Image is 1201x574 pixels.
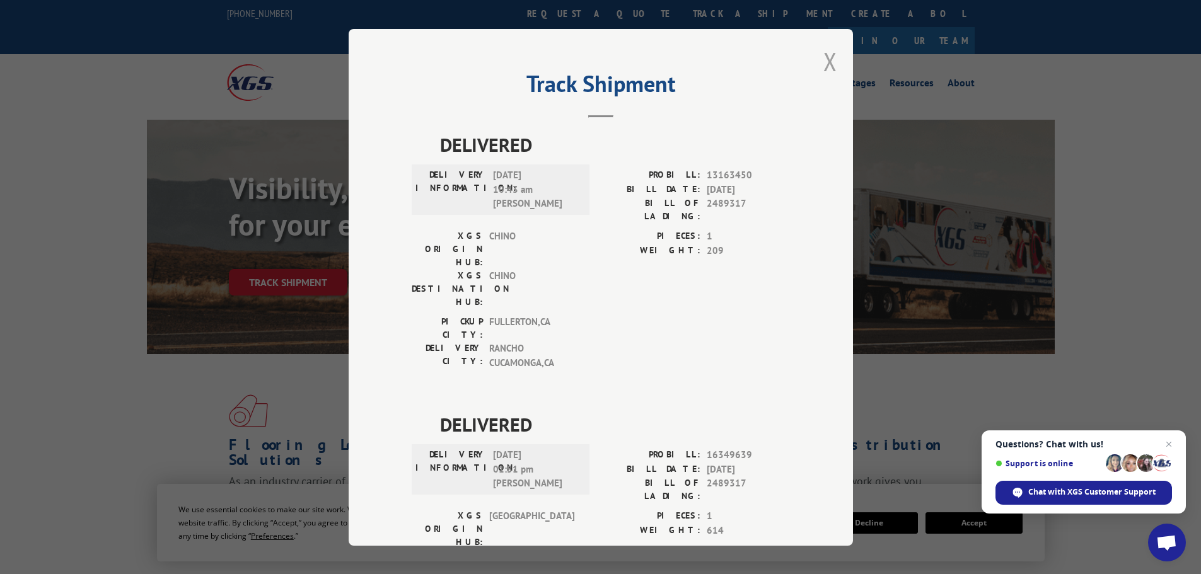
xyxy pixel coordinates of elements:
label: BILL OF LADING: [601,197,700,223]
span: FULLERTON , CA [489,315,574,342]
span: 1 [707,229,790,244]
label: WEIGHT: [601,523,700,537]
span: CHINO [489,229,574,269]
span: 2489317 [707,476,790,503]
button: Close modal [823,45,837,78]
span: Chat with XGS Customer Support [1028,486,1156,498]
label: PROBILL: [601,168,700,183]
label: PIECES: [601,509,700,524]
span: 614 [707,523,790,537]
h2: Track Shipment [412,75,790,99]
span: [DATE] 01:51 pm [PERSON_NAME] [493,448,578,491]
div: Chat with XGS Customer Support [995,481,1172,505]
span: 1 [707,509,790,524]
span: [GEOGRAPHIC_DATA] [489,509,574,549]
label: BILL OF LADING: [601,476,700,503]
span: DELIVERED [440,130,790,159]
span: [DATE] [707,462,790,476]
span: Questions? Chat with us! [995,439,1172,449]
span: 13163450 [707,168,790,183]
label: PIECES: [601,229,700,244]
label: BILL DATE: [601,182,700,197]
span: DELIVERED [440,410,790,439]
span: CHINO [489,269,574,309]
span: Close chat [1161,437,1176,452]
span: 16349639 [707,448,790,462]
span: 2489317 [707,197,790,223]
label: DELIVERY INFORMATION: [415,168,487,211]
label: WEIGHT: [601,243,700,258]
span: 209 [707,243,790,258]
label: DELIVERY CITY: [412,342,483,370]
label: PROBILL: [601,448,700,462]
label: DELIVERY INFORMATION: [415,448,487,491]
label: XGS ORIGIN HUB: [412,509,483,549]
span: Support is online [995,459,1101,468]
label: XGS ORIGIN HUB: [412,229,483,269]
span: [DATE] 10:43 am [PERSON_NAME] [493,168,578,211]
label: XGS DESTINATION HUB: [412,269,483,309]
span: [DATE] [707,182,790,197]
div: Open chat [1148,524,1186,561]
label: PICKUP CITY: [412,315,483,342]
span: RANCHO CUCAMONGA , CA [489,342,574,370]
label: BILL DATE: [601,462,700,476]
